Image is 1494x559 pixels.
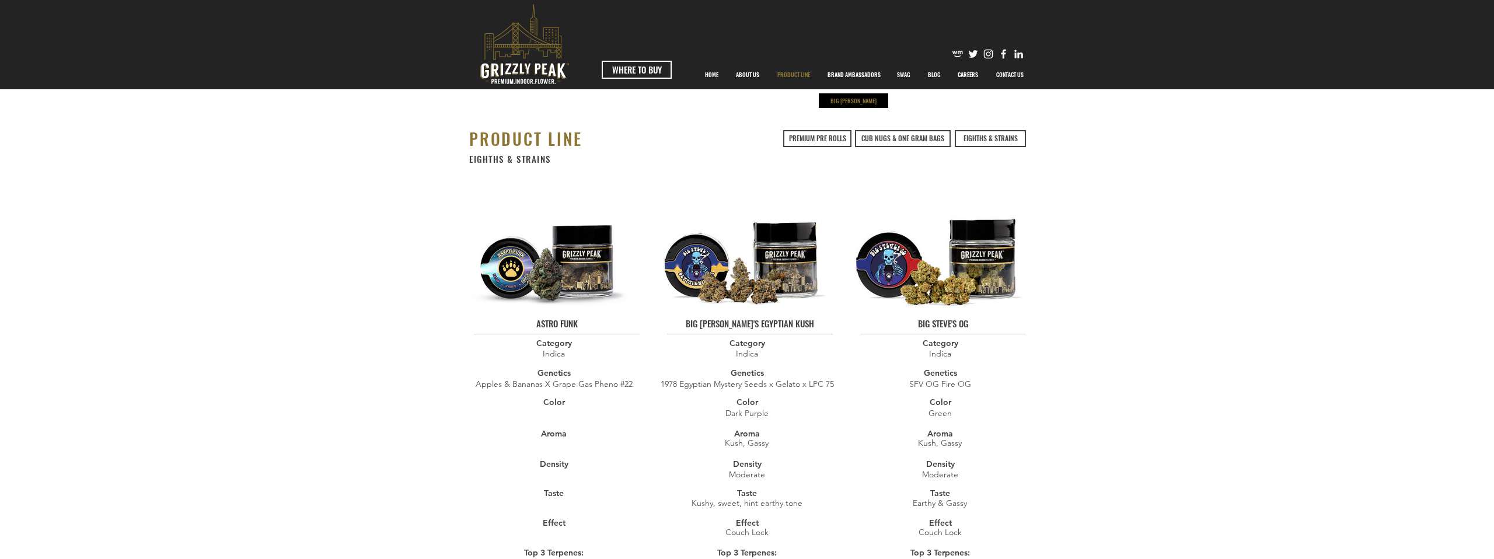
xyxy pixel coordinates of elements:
[544,488,564,498] span: Taste
[952,48,1025,60] ul: Social Bar
[930,397,951,407] span: Color
[733,459,762,469] span: Density
[524,547,584,558] span: Top 3 Terpenes:
[828,93,879,108] p: BIG [PERSON_NAME]
[918,317,968,330] span: BIG STEVE'S OG
[699,60,724,89] p: HOME
[923,338,958,348] span: Category
[612,64,662,76] span: WHERE TO BUY
[928,408,952,418] span: Green
[725,527,769,537] span: Couch Lock
[696,60,727,89] a: HOME
[987,60,1032,89] a: CONTACT US
[730,60,765,89] p: ABOUT US
[922,469,958,480] span: ​Moderate
[602,61,672,79] a: WHERE TO BUY
[789,134,846,144] span: PREMIUM PRE ROLLS
[997,48,1010,60] img: Facebook
[540,459,568,469] span: Density
[736,518,759,528] span: Effect
[536,338,572,348] span: Category
[924,368,957,378] span: Genetics
[855,130,951,147] a: CUB NUGS & ONE GRAM BAGS
[461,192,640,309] img: ASTRO FUNK
[736,397,758,407] span: Color
[909,379,971,389] span: SFV OG Fire OG
[910,547,970,558] span: Top 3 Terpenes:
[952,48,964,60] img: weedmaps
[929,518,952,528] span: Effect
[783,130,851,147] a: PREMIUM PRE ROLLS
[729,338,765,348] span: Category
[964,134,1018,144] span: EIGHTHS & STRAINS
[919,60,949,89] a: BLOG
[891,60,916,89] p: SWAG
[982,48,994,60] img: Instagram
[929,348,951,359] span: Indica
[926,459,955,469] span: Density
[952,60,984,89] p: CAREERS
[737,488,757,498] span: Taste
[930,488,950,498] span: Taste
[469,127,582,151] span: PRODUCT LINE
[686,317,814,330] span: BIG [PERSON_NAME]'S EGYPTIAN KUSH
[861,134,944,144] span: CUB NUGS & ONE GRAM BAGS
[729,469,765,480] span: ​Moderate
[990,60,1029,89] p: CONTACT US
[543,518,566,528] span: Effect
[888,60,919,89] a: SWAG
[918,438,962,448] span: Kush, Gassy
[725,408,769,418] span: Dark Purple
[819,60,888,89] div: BRAND AMBASSADORS
[717,547,777,558] span: Top 3 Terpenes:
[543,397,565,407] span: Color
[727,60,768,89] a: ABOUT US
[949,60,987,89] a: CAREERS
[822,60,886,89] p: BRAND AMBASSADORS
[536,317,578,330] span: ASTRO FUNK
[772,60,816,89] p: PRODUCT LINE
[696,60,1032,89] nav: Site
[919,527,962,537] span: Couch Lock
[734,428,760,439] span: Aroma
[541,428,567,439] span: Aroma
[768,60,819,89] a: PRODUCT LINE
[967,48,979,60] img: Twitter
[913,498,967,508] span: Earthy & Gassy
[922,60,947,89] p: BLOG
[654,192,833,309] img: BIG STEVE'S EGYPTIAN KUSH
[927,428,953,439] span: Aroma
[736,348,758,359] span: Indica
[476,379,633,389] span: Apples & Bananas X Grape Gas Pheno #22
[537,368,571,378] span: Genetics
[543,348,565,359] span: Indica
[819,93,888,108] a: BIG [PERSON_NAME]
[731,368,764,378] span: Genetics
[725,438,769,448] span: Kush, Gassy
[661,379,834,389] span: 1978 Egyptian Mystery Seeds x Gelato x LPC 75
[469,152,551,165] span: EIGHTHS & STRAINS
[955,130,1026,147] a: EIGHTHS & STRAINS
[847,192,1026,309] img: BIG STEVE'S OG
[692,498,802,508] span: Kushy, sweet, hint earthy tone
[1013,48,1025,60] img: Likedin
[480,4,569,84] svg: premium-indoor-flower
